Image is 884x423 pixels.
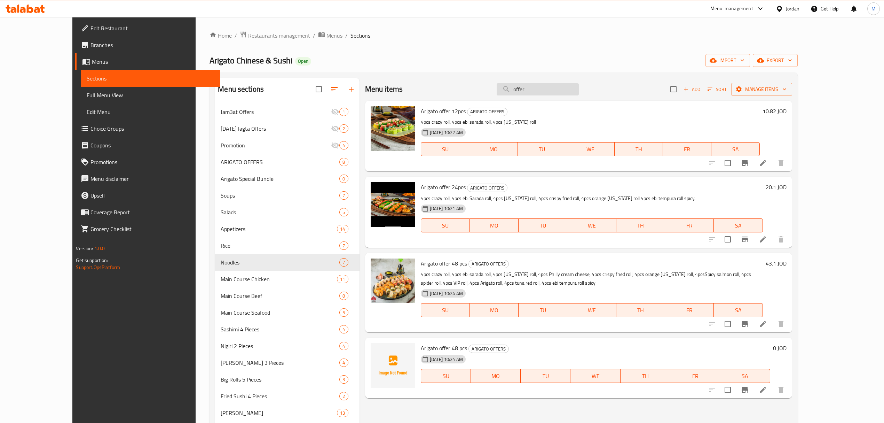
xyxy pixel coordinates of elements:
[350,31,370,40] span: Sections
[773,316,789,332] button: delete
[75,221,220,237] a: Grocery Checklist
[340,192,348,199] span: 7
[215,154,359,170] div: ARIGATO OFFERS8
[472,144,515,154] span: MO
[473,221,516,231] span: MO
[371,106,415,151] img: Arigato offer 12pcs
[337,226,348,232] span: 14
[569,144,612,154] span: WE
[766,182,787,192] h6: 20.1 JOD
[714,144,757,154] span: SA
[339,158,348,166] div: items
[711,142,760,156] button: SA
[759,386,767,394] a: Edit menu item
[339,108,348,116] div: items
[340,376,348,383] span: 3
[215,271,359,287] div: Main Course Chicken11
[421,218,470,232] button: SU
[210,31,797,40] nav: breadcrumb
[340,142,348,149] span: 4
[221,158,339,166] span: ARIGATO OFFERS
[75,37,220,53] a: Branches
[90,158,214,166] span: Promotions
[668,221,711,231] span: FR
[421,194,763,203] p: 4pcs crazy roll, 4pcs ebi Sarada roll, 4pcs [US_STATE] roll, 4pcs crispy fried roll, 4pcs orange ...
[221,191,339,200] span: Soups
[340,326,348,333] span: 4
[221,124,331,133] span: [DATE] lagta Offers
[90,225,214,233] span: Grocery Checklist
[339,375,348,384] div: items
[340,243,348,249] span: 7
[221,308,339,317] span: Main Course Seafood
[786,5,799,13] div: Jordan
[339,175,348,183] div: items
[340,343,348,349] span: 4
[523,371,568,381] span: TU
[710,5,753,13] div: Menu-management
[421,343,467,353] span: Arigato offer 48 pcs
[711,56,744,65] span: import
[215,388,359,405] div: Fried Sushi 4 Pieces2
[75,137,220,154] a: Coupons
[469,142,518,156] button: MO
[339,141,348,149] div: items
[221,141,331,149] div: Promotion
[365,84,403,94] h2: Menu items
[421,258,467,269] span: Arigato offer 48 pcs
[340,360,348,366] span: 4
[215,354,359,371] div: [PERSON_NAME] 3 Pieces4
[681,84,703,95] button: Add
[518,142,566,156] button: TU
[871,5,876,13] span: M
[720,156,735,170] span: Select to update
[75,170,220,187] a: Menu disclaimer
[773,231,789,248] button: delete
[311,82,326,97] span: Select all sections
[708,85,727,93] span: Sort
[221,359,339,367] span: [PERSON_NAME] 3 Pieces
[753,54,798,67] button: export
[737,85,787,94] span: Manage items
[94,244,105,253] span: 1.0.0
[421,142,469,156] button: SU
[313,31,315,40] li: /
[521,144,563,154] span: TU
[221,108,331,116] span: Jam3at Offers
[340,309,348,316] span: 5
[427,290,466,297] span: [DATE] 10:24 AM
[218,84,264,94] h2: Menu sections
[331,124,339,133] svg: Inactive section
[331,141,339,149] svg: Inactive section
[221,359,339,367] div: Hozo Maki 3 Pieces
[759,320,767,328] a: Edit menu item
[75,120,220,137] a: Choice Groups
[421,270,763,287] p: 4pcs crazy roll, 4pcs ebi sarada roll, 4pcs [US_STATE] roll, 4pcs Philly cream cheese, 4pcs crisp...
[567,218,616,232] button: WE
[467,108,507,116] span: ARIGATO OFFERS
[221,342,339,350] span: Nigiri 2 Pieces
[221,392,339,400] div: Fried Sushi 4 Pieces
[521,369,570,383] button: TU
[90,24,214,32] span: Edit Restaurant
[81,70,220,87] a: Sections
[666,82,681,97] span: Select section
[773,155,789,171] button: delete
[215,237,359,254] div: Rice7
[705,54,750,67] button: import
[337,225,348,233] div: items
[215,338,359,354] div: Nigiri 2 Pieces4
[295,57,311,66] div: Open
[215,187,359,204] div: Soups7
[519,218,567,232] button: TU
[424,305,467,315] span: SU
[665,303,714,317] button: FR
[92,57,214,66] span: Menus
[473,305,516,315] span: MO
[221,275,337,283] span: Main Course Chicken
[221,241,339,250] span: Rice
[468,345,509,353] div: ARIGATO OFFERS
[215,221,359,237] div: Appetizers14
